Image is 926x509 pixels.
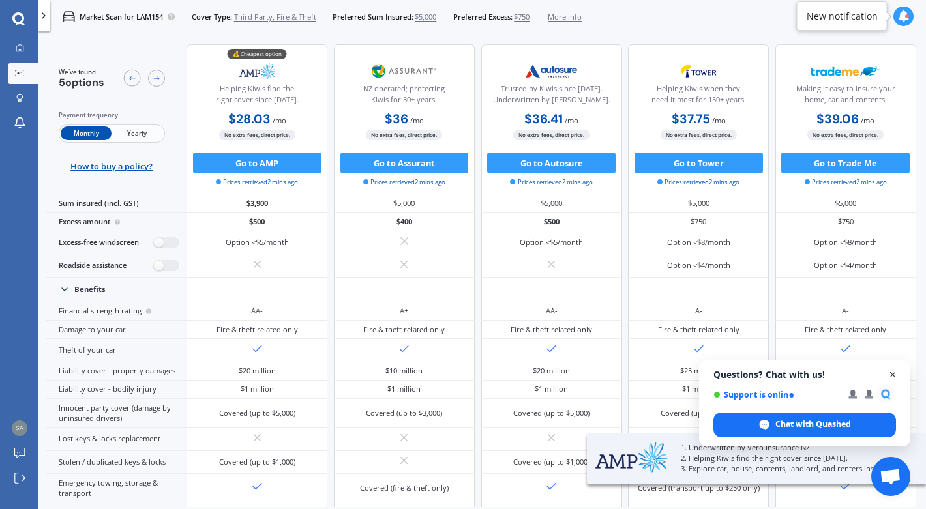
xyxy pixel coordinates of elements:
[667,260,730,270] div: Option <$4/month
[410,115,424,125] span: / mo
[814,237,877,248] div: Option <$8/month
[661,130,737,139] span: No extra fees, direct price.
[533,366,570,376] div: $20 million
[363,325,445,335] div: Fire & theft related only
[775,418,851,430] span: Chat with Quashed
[517,58,586,84] img: Autosure.webp
[334,194,475,212] div: $5,000
[61,126,112,140] span: Monthly
[193,153,321,173] button: Go to AMP
[46,428,187,450] div: Lost keys & locks replacement
[805,178,887,187] span: Prices retrieved 2 mins ago
[74,285,106,294] div: Benefits
[565,115,578,125] span: / mo
[481,213,622,231] div: $500
[681,463,900,474] p: 3. Explore car, house, contents, landlord, and renters insurance.
[638,483,760,493] div: Covered (transport up to $250 only)
[595,441,668,473] img: AMP.webp
[861,115,874,125] span: / mo
[487,153,616,173] button: Go to Autosure
[713,413,896,437] div: Chat with Quashed
[59,76,104,89] span: 5 options
[46,254,187,277] div: Roadside assistance
[784,83,907,109] div: Making it easy to insure your home, car and contents.
[334,213,475,231] div: $400
[807,130,884,139] span: No extra fees, direct price.
[511,325,592,335] div: Fire & theft related only
[807,10,878,23] div: New notification
[223,58,292,84] img: AMP.webp
[672,111,710,127] b: $37.75
[219,130,295,139] span: No extra fees, direct price.
[251,306,263,316] div: AA-
[885,367,901,383] span: Close chat
[239,366,276,376] div: $20 million
[70,161,153,171] span: How to buy a policy?
[226,237,289,248] div: Option <$5/month
[546,306,558,316] div: AA-
[628,194,769,212] div: $5,000
[658,325,739,335] div: Fire & theft related only
[713,390,839,400] span: Support is online
[59,110,165,121] div: Payment frequency
[219,408,295,418] div: Covered (up to $5,000)
[805,325,886,335] div: Fire & theft related only
[520,237,583,248] div: Option <$5/month
[535,384,568,394] div: $1 million
[681,453,900,463] p: 2. Helping Kiwis find the right cover since [DATE].
[775,194,916,212] div: $5,000
[46,194,187,212] div: Sum insured (incl. GST)
[46,213,187,231] div: Excess amount
[842,306,849,316] div: A-
[637,83,760,109] div: Helping Kiwis when they need it most for 150+ years.
[682,384,715,394] div: $1 million
[816,111,859,127] b: $39.06
[46,381,187,399] div: Liability cover - bodily injury
[234,12,316,22] span: Third Party, Fire & Theft
[524,111,563,127] b: $36.41
[680,366,717,376] div: $25 million
[657,178,739,187] span: Prices retrieved 2 mins ago
[112,126,162,140] span: Yearly
[343,83,466,109] div: NZ operated; protecting Kiwis for 30+ years.
[695,306,702,316] div: A-
[366,130,442,139] span: No extra fees, direct price.
[871,457,910,496] div: Open chat
[241,384,274,394] div: $1 million
[63,10,75,23] img: car.f15378c7a67c060ca3f3.svg
[366,408,442,418] div: Covered (up to $3,000)
[46,302,187,321] div: Financial strength rating
[46,399,187,428] div: Innocent party cover (damage by uninsured drivers)
[46,362,187,381] div: Liability cover - property damages
[664,58,733,84] img: Tower.webp
[196,83,318,109] div: Helping Kiwis find the right cover since [DATE].
[713,370,896,380] span: Questions? Chat with us!
[370,58,439,84] img: Assurant.png
[228,111,271,127] b: $28.03
[490,83,612,109] div: Trusted by Kiwis since [DATE]. Underwritten by [PERSON_NAME].
[217,325,298,335] div: Fire & theft related only
[775,213,916,231] div: $750
[360,483,449,493] div: Covered (fire & theft only)
[712,115,726,125] span: / mo
[187,194,327,212] div: $3,900
[681,443,900,453] p: 1. Underwritten by Vero Insurance NZ.
[273,115,286,125] span: / mo
[548,12,582,22] span: More info
[80,12,163,22] p: Market Scan for LAM154
[12,420,27,436] img: f4550b2aef9cb47b3cb51924fa49377f
[514,12,530,22] span: $750
[363,178,445,187] span: Prices retrieved 2 mins ago
[46,451,187,474] div: Stolen / duplicated keys & locks
[667,237,730,248] div: Option <$8/month
[661,408,737,418] div: Covered (up to $4,000)
[385,366,423,376] div: $10 million
[187,213,327,231] div: $500
[814,260,877,270] div: Option <$4/month
[228,49,287,59] div: 💰 Cheapest option
[415,12,436,22] span: $5,000
[216,178,298,187] span: Prices retrieved 2 mins ago
[333,12,413,22] span: Preferred Sum Insured:
[46,339,187,362] div: Theft of your car
[59,68,104,77] span: We've found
